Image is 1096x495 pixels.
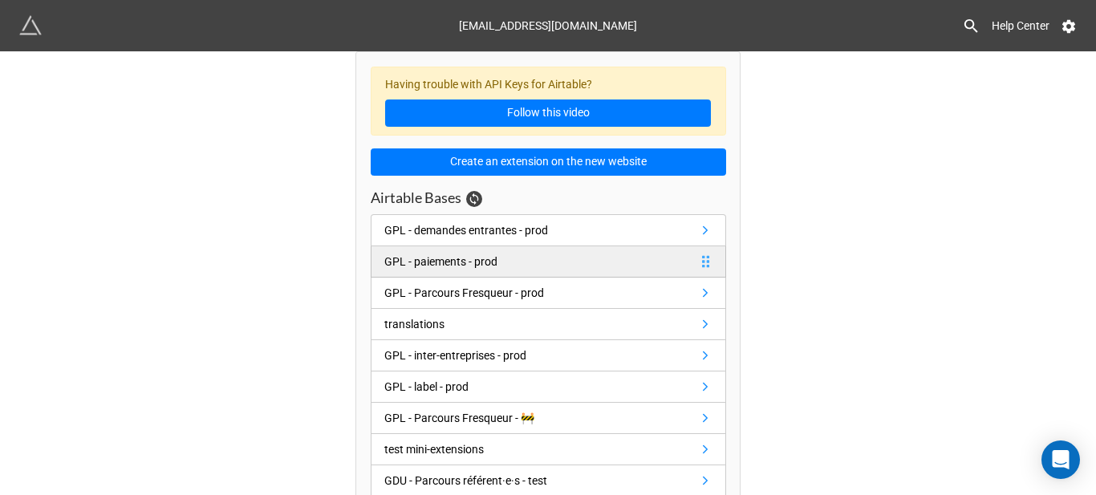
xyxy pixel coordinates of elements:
[384,221,548,239] div: GPL - demandes entrantes - prod
[1041,440,1080,479] div: Open Intercom Messenger
[371,148,726,176] button: Create an extension on the new website
[19,14,42,37] img: miniextensions-icon.73ae0678.png
[459,11,637,40] div: [EMAIL_ADDRESS][DOMAIN_NAME]
[371,189,461,207] h3: Airtable Bases
[371,67,726,136] div: Having trouble with API Keys for Airtable?
[371,214,726,246] a: GPL - demandes entrantes - prod
[371,371,726,403] a: GPL - label - prod
[371,340,726,371] a: GPL - inter-entreprises - prod
[384,253,497,270] div: GPL - paiements - prod
[384,284,544,302] div: GPL - Parcours Fresqueur - prod
[371,403,726,434] a: GPL - Parcours Fresqueur - 🚧
[384,315,444,333] div: translations
[980,11,1061,40] a: Help Center
[385,99,711,127] a: Follow this video
[384,440,484,458] div: test mini-extensions
[371,309,726,340] a: translations
[384,409,534,427] div: GPL - Parcours Fresqueur - 🚧
[384,378,469,396] div: GPL - label - prod
[371,278,726,309] a: GPL - Parcours Fresqueur - prod
[371,434,726,465] a: test mini-extensions
[466,191,482,207] a: Sync Base Structure
[384,347,526,364] div: GPL - inter-entreprises - prod
[384,472,547,489] div: GDU - Parcours référent·e·s - test
[371,246,726,278] a: GPL - paiements - prod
